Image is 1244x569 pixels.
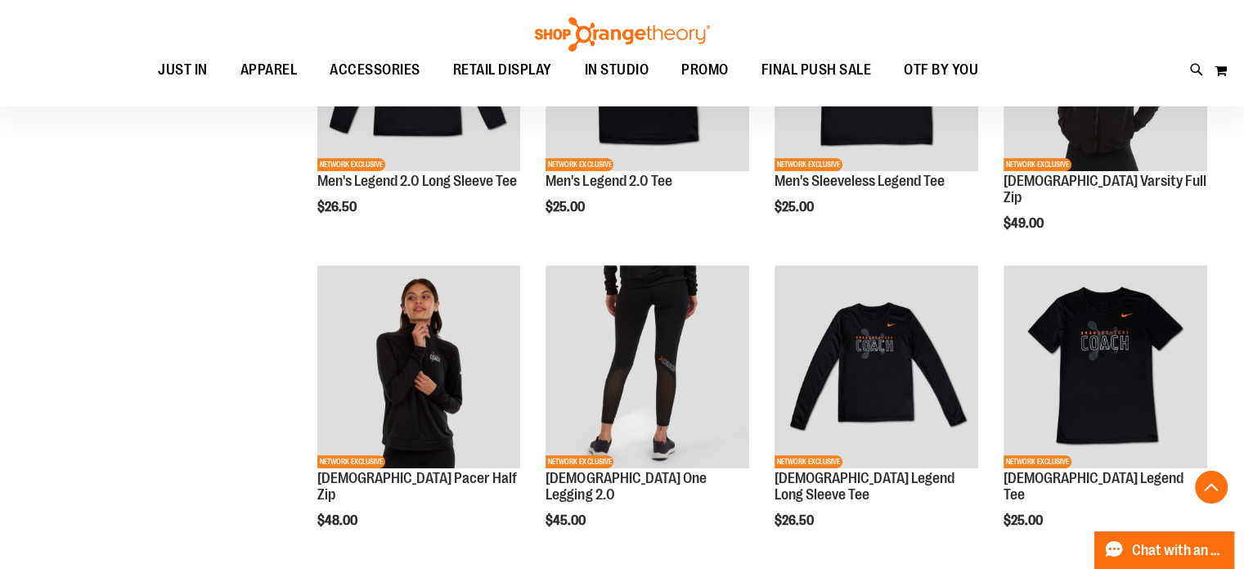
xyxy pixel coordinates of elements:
span: $25.00 [775,200,816,215]
button: Back To Top [1195,471,1228,504]
img: OTF Ladies Coach FA23 Legend LS Tee - Black primary image [775,265,978,469]
span: ACCESSORIES [330,52,420,88]
a: [DEMOGRAPHIC_DATA] Legend Tee [1004,470,1183,503]
span: NETWORK EXCLUSIVE [317,455,385,468]
span: NETWORK EXCLUSIVE [1004,158,1071,171]
a: JUST IN [141,52,224,89]
a: FINAL PUSH SALE [745,52,888,89]
span: $25.00 [1004,513,1045,528]
a: OTF Ladies Coach FA23 Pacer Half Zip - Black primary imageNETWORK EXCLUSIVE [317,265,521,472]
img: OTF Ladies Coach FA23 One Legging 2.0 - Black primary image [546,265,749,469]
span: NETWORK EXCLUSIVE [546,455,613,468]
a: OTF BY YOU [887,52,995,89]
span: NETWORK EXCLUSIVE [546,158,613,171]
span: NETWORK EXCLUSIVE [775,158,842,171]
a: [DEMOGRAPHIC_DATA] Pacer Half Zip [317,470,517,503]
a: OTF Ladies Coach FA23 One Legging 2.0 - Black primary imageNETWORK EXCLUSIVE [546,265,749,472]
a: Men's Legend 2.0 Tee [546,173,671,189]
a: [DEMOGRAPHIC_DATA] Varsity Full Zip [1004,173,1206,205]
a: [DEMOGRAPHIC_DATA] Legend Long Sleeve Tee [775,470,954,503]
a: OTF Ladies Coach FA23 Legend SS Tee - Black primary imageNETWORK EXCLUSIVE [1004,265,1207,472]
img: Shop Orangetheory [532,17,712,52]
a: Men's Sleeveless Legend Tee [775,173,945,189]
span: $26.50 [317,200,359,215]
span: PROMO [681,52,729,88]
button: Chat with an Expert [1094,531,1235,569]
span: NETWORK EXCLUSIVE [1004,455,1071,468]
span: RETAIL DISPLAY [453,52,552,88]
a: OTF Ladies Coach FA23 Legend LS Tee - Black primary imageNETWORK EXCLUSIVE [775,265,978,472]
span: $25.00 [546,200,587,215]
span: JUST IN [158,52,208,88]
span: APPAREL [240,52,298,88]
span: IN STUDIO [585,52,649,88]
a: [DEMOGRAPHIC_DATA] One Legging 2.0 [546,470,706,503]
a: ACCESSORIES [313,52,437,89]
img: OTF Ladies Coach FA23 Legend SS Tee - Black primary image [1004,265,1207,469]
a: IN STUDIO [568,52,666,88]
span: $45.00 [546,513,588,528]
img: OTF Ladies Coach FA23 Pacer Half Zip - Black primary image [317,265,521,469]
span: Chat with an Expert [1132,543,1224,558]
span: $48.00 [317,513,360,528]
span: OTF BY YOU [904,52,978,88]
a: Men's Legend 2.0 Long Sleeve Tee [317,173,517,189]
a: RETAIL DISPLAY [437,52,568,89]
span: NETWORK EXCLUSIVE [317,158,385,171]
span: FINAL PUSH SALE [761,52,872,88]
a: APPAREL [224,52,314,89]
span: $26.50 [775,513,816,528]
span: $49.00 [1004,216,1046,231]
a: PROMO [665,52,745,89]
span: NETWORK EXCLUSIVE [775,455,842,468]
